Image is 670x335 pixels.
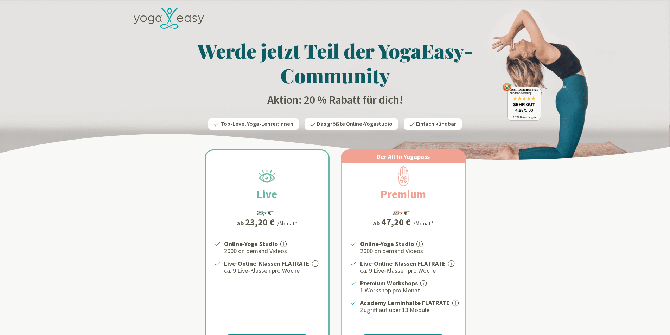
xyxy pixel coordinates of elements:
div: 29,- €* [257,208,274,218]
strong: Online-Yoga Studio [224,240,278,248]
div: 47,20 € [381,218,410,227]
strong: Premium Workshops [360,279,418,287]
p: 1 Workshop pro Monat [360,286,456,295]
p: 2000 on demand Videos [224,247,320,255]
span: ab [373,218,381,228]
div: /Monat* [277,219,298,227]
div: 23,20 € [245,218,274,227]
div: 59,- €* [393,208,410,218]
p: Zugriff auf über 13 Module [360,306,456,314]
strong: Academy Lerninhalte FLATRATE [360,299,450,307]
p: ca. 9 Live-Klassen pro Woche [224,266,320,275]
span: Top-Level Yoga-Lehrer:innen [221,120,293,128]
h2: Aktion: 20 % Rabatt für dich! [129,93,541,107]
span: Das größte Online-Yogastudio [317,120,393,128]
div: /Monat* [413,219,434,227]
p: 2000 on demand Videos [360,247,456,255]
img: ausgezeichnet_badge.png [503,83,541,121]
h2: Live [240,186,294,202]
h2: Premium [364,186,443,202]
strong: Live-Online-Klassen FLATRATE [360,259,446,268]
strong: Live-Online-Klassen FLATRATE [224,259,310,268]
h1: Werde jetzt Teil der YogaEasy-Community [129,38,541,88]
strong: Online-Yoga Studio [360,240,414,248]
p: ca. 9 Live-Klassen pro Woche [360,266,456,275]
span: Der All-In Yogapass [377,153,430,161]
span: ab [237,218,245,228]
span: Einfach kündbar [416,120,456,128]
